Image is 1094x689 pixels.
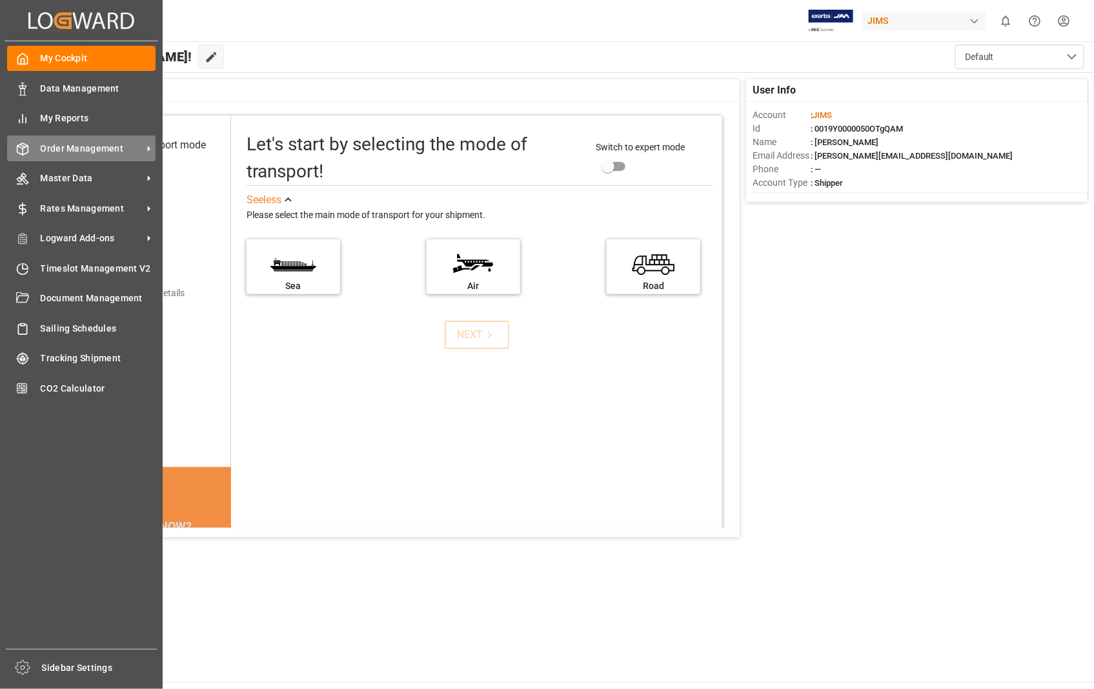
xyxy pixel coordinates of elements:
[247,192,281,208] div: See less
[104,286,185,300] div: Add shipping details
[433,279,514,293] div: Air
[753,176,811,190] span: Account Type
[41,352,156,365] span: Tracking Shipment
[7,255,156,281] a: Timeslot Management V2
[753,135,811,149] span: Name
[811,151,1013,161] span: : [PERSON_NAME][EMAIL_ADDRESS][DOMAIN_NAME]
[41,172,143,185] span: Master Data
[41,142,143,155] span: Order Management
[596,142,685,152] span: Switch to expert mode
[247,131,583,185] div: Let's start by selecting the mode of transport!
[613,279,694,293] div: Road
[811,178,843,188] span: : Shipper
[41,322,156,335] span: Sailing Schedules
[7,75,156,101] a: Data Management
[991,6,1020,35] button: show 0 new notifications
[811,124,903,134] span: : 0019Y0000050OTgQAM
[7,375,156,401] a: CO2 Calculator
[7,106,156,131] a: My Reports
[811,165,821,174] span: : —
[811,110,832,120] span: :
[42,661,157,675] span: Sidebar Settings
[753,83,796,98] span: User Info
[813,110,832,120] span: JIMS
[7,286,156,311] a: Document Management
[41,52,156,65] span: My Cockpit
[253,279,334,293] div: Sea
[753,122,811,135] span: Id
[41,232,143,245] span: Logward Add-ons
[862,8,991,33] button: JIMS
[457,327,496,343] div: NEXT
[811,137,878,147] span: : [PERSON_NAME]
[41,202,143,215] span: Rates Management
[955,45,1084,69] button: open menu
[7,46,156,71] a: My Cockpit
[247,208,714,223] div: Please select the main mode of transport for your shipment.
[7,346,156,371] a: Tracking Shipment
[41,382,156,395] span: CO2 Calculator
[7,315,156,341] a: Sailing Schedules
[753,108,811,122] span: Account
[445,321,509,349] button: NEXT
[41,292,156,305] span: Document Management
[965,50,994,64] span: Default
[753,163,811,176] span: Phone
[862,12,986,30] div: JIMS
[753,149,811,163] span: Email Address
[41,262,156,275] span: Timeslot Management V2
[809,10,853,32] img: Exertis%20JAM%20-%20Email%20Logo.jpg_1722504956.jpg
[1020,6,1049,35] button: Help Center
[41,82,156,95] span: Data Management
[41,112,156,125] span: My Reports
